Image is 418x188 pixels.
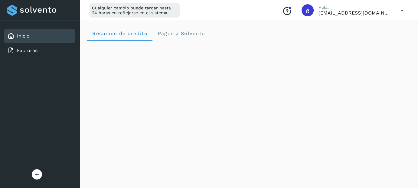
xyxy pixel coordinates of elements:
span: Resumen de crédito [92,31,148,36]
div: Inicio [4,29,75,43]
span: Pagos a Solvento [157,31,205,36]
a: Facturas [17,48,38,53]
div: Cualquier cambio puede tardar hasta 24 horas en reflejarse en el sistema. [90,3,180,18]
div: Facturas [4,44,75,57]
a: Inicio [17,33,30,39]
p: gdl_silver@hotmail.com [318,10,391,16]
p: Hola, [318,5,391,10]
